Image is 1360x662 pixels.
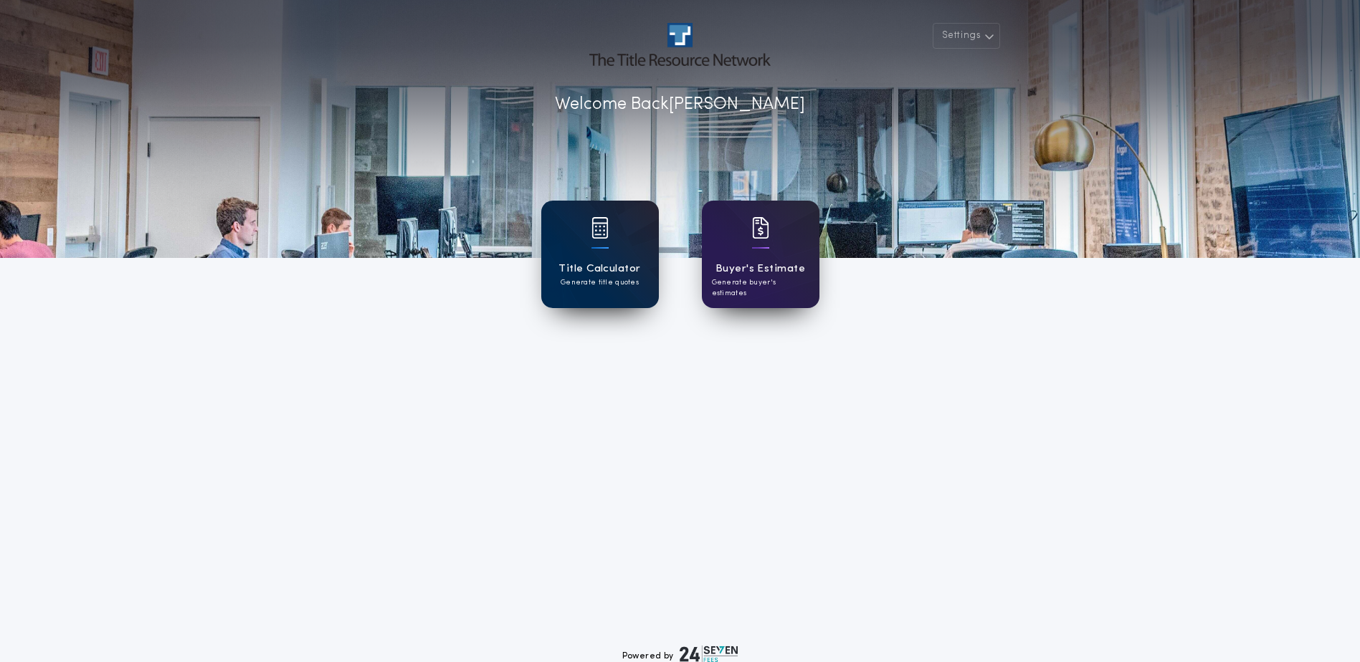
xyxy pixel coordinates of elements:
img: account-logo [589,23,770,66]
button: Settings [933,23,1000,49]
h1: Title Calculator [558,261,640,277]
h1: Buyer's Estimate [715,261,805,277]
img: card icon [752,217,769,239]
img: card icon [591,217,609,239]
p: Generate title quotes [561,277,639,288]
p: Welcome Back [PERSON_NAME] [555,92,805,117]
p: Generate buyer's estimates [712,277,809,299]
a: card iconTitle CalculatorGenerate title quotes [541,201,659,308]
a: card iconBuyer's EstimateGenerate buyer's estimates [702,201,819,308]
